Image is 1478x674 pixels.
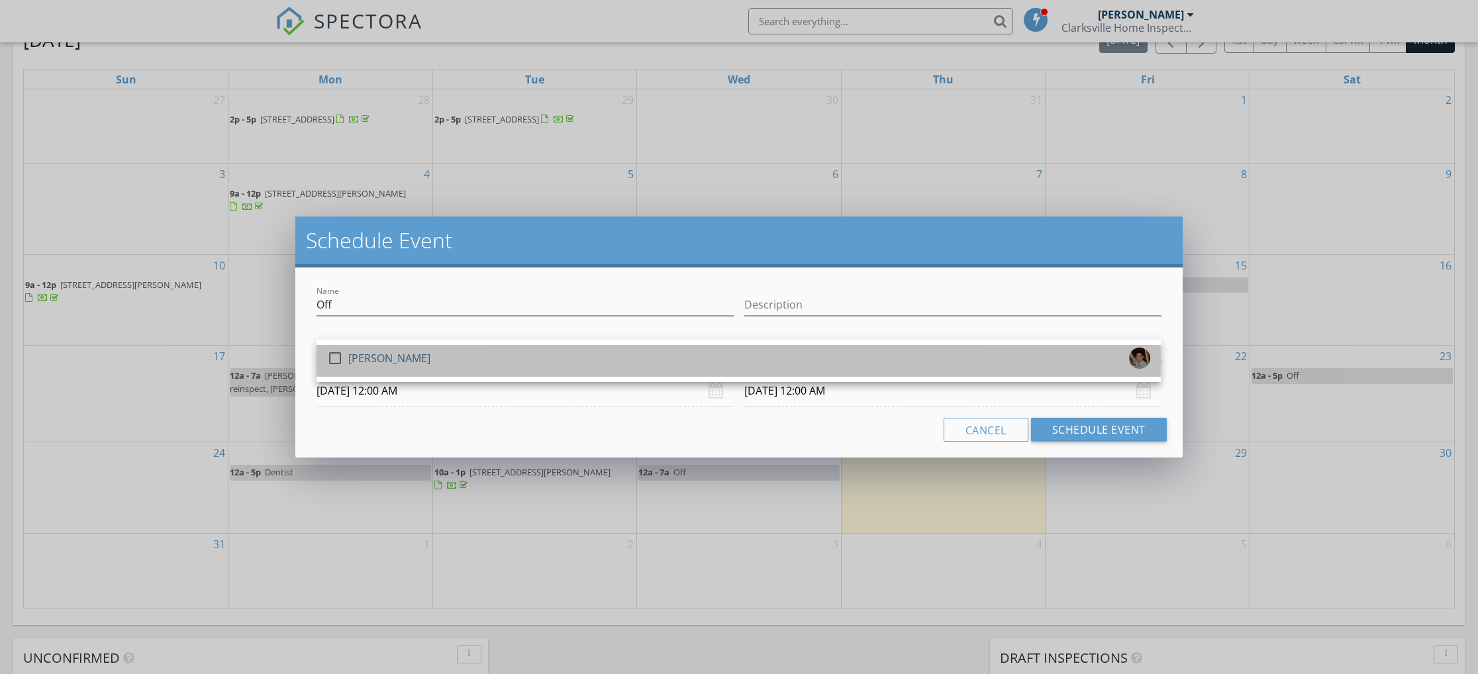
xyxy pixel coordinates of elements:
div: [PERSON_NAME] [348,348,430,369]
button: Cancel [944,418,1028,442]
h2: Schedule Event [306,227,1171,254]
input: Select date [744,375,1161,407]
img: chasegrimm7_copy.jpg [1129,348,1150,369]
input: Select date [317,375,734,407]
i: arrow_drop_down [1146,342,1161,358]
button: Schedule Event [1031,418,1167,442]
